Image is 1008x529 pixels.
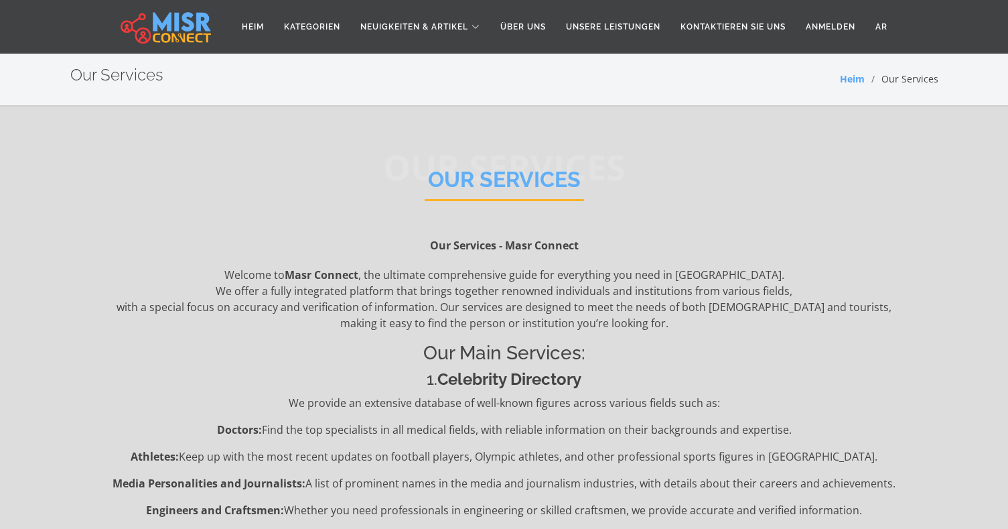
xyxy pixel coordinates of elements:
[70,502,938,518] p: Whether you need professionals in engineering or skilled craftsmen, we provide accurate and verif...
[217,422,262,437] strong: Doctors:
[865,14,897,40] a: AR
[840,72,865,85] a: Heim
[70,370,938,390] h4: 1.
[131,449,179,464] strong: Athletes:
[121,10,210,44] img: main.misr_connect
[70,422,938,438] p: Find the top specialists in all medical fields, with reliable information on their backgrounds an...
[70,475,938,491] p: A list of prominent names in the media and journalism industries, with details about their career...
[430,238,579,253] strong: Our Services - Masr Connect
[425,167,584,201] h2: Our Services
[70,342,938,365] h3: Our Main Services:
[556,14,670,40] a: Unsere Leistungen
[350,14,490,40] a: Neuigkeiten & Artikel
[274,14,350,40] a: Kategorien
[70,395,938,411] p: We provide an extensive database of well-known figures across various fields such as:
[232,14,274,40] a: Heim
[360,21,468,33] span: Neuigkeiten & Artikel
[670,14,796,40] a: Kontaktieren Sie uns
[70,449,938,465] p: Keep up with the most recent updates on football players, Olympic athletes, and other professiona...
[146,503,284,518] strong: Engineers and Craftsmen:
[70,66,163,85] h2: Our Services
[796,14,865,40] a: Anmelden
[70,267,938,331] p: Welcome to , the ultimate comprehensive guide for everything you need in [GEOGRAPHIC_DATA]. We of...
[285,268,358,282] strong: Masr Connect
[113,476,305,491] strong: Media Personalities and Journalists:
[437,369,581,389] strong: Celebrity Directory
[865,72,938,86] li: Our Services
[490,14,556,40] a: Über uns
